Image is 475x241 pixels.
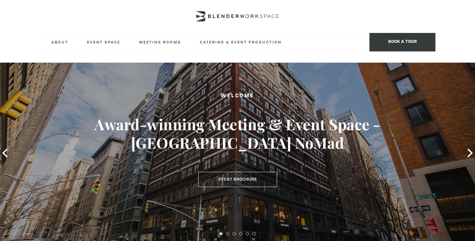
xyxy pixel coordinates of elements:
[24,115,451,152] h3: Award-winning Meeting & Event Space - [GEOGRAPHIC_DATA] NoMad
[46,33,74,51] a: About
[198,172,277,187] a: Event Brochure
[195,33,287,51] a: Catering & Event Production
[369,33,435,51] span: Book a tour
[82,33,126,51] a: Event Space
[134,33,186,51] a: Meeting Rooms
[24,92,451,100] h2: Welcome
